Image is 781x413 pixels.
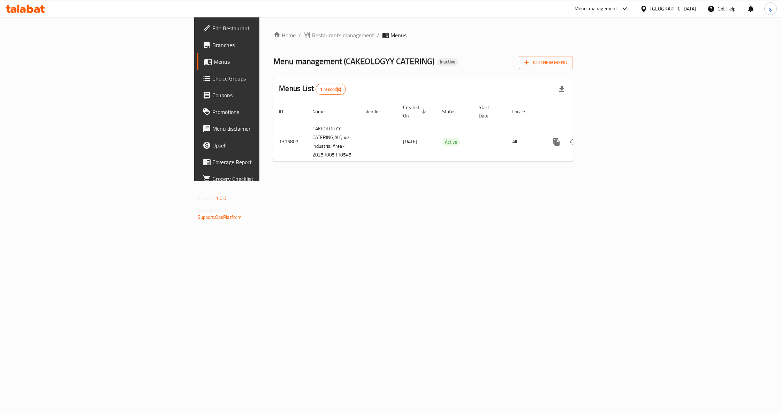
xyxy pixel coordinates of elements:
[212,124,319,133] span: Menu disclaimer
[650,5,696,13] div: [GEOGRAPHIC_DATA]
[312,107,334,116] span: Name
[212,41,319,49] span: Branches
[437,59,458,65] span: Inactive
[212,158,319,166] span: Coverage Report
[197,120,325,137] a: Menu disclaimer
[365,107,389,116] span: Vendor
[197,170,325,187] a: Grocery Checklist
[442,107,465,116] span: Status
[473,122,507,161] td: -
[403,103,428,120] span: Created On
[279,107,292,116] span: ID
[316,86,346,93] span: 1 record(s)
[197,137,325,154] a: Upsell
[548,133,565,150] button: more
[524,58,567,67] span: Add New Menu
[553,81,570,98] div: Export file
[312,31,374,39] span: Restaurants management
[437,58,458,66] div: Inactive
[769,5,772,13] span: g
[442,138,460,146] span: Active
[273,101,621,162] table: enhanced table
[216,194,227,203] span: 1.0.0
[507,122,543,161] td: All
[197,37,325,53] a: Branches
[197,20,325,37] a: Edit Restaurant
[403,137,417,146] span: [DATE]
[377,31,379,39] li: /
[197,70,325,87] a: Choice Groups
[565,133,582,150] button: Change Status
[575,5,617,13] div: Menu-management
[543,101,621,122] th: Actions
[519,56,573,69] button: Add New Menu
[212,74,319,83] span: Choice Groups
[390,31,407,39] span: Menus
[212,24,319,32] span: Edit Restaurant
[212,108,319,116] span: Promotions
[304,31,374,39] a: Restaurants management
[198,206,230,215] span: Get support on:
[273,31,573,39] nav: breadcrumb
[197,87,325,104] a: Coupons
[197,53,325,70] a: Menus
[197,104,325,120] a: Promotions
[316,84,346,95] div: Total records count
[212,141,319,150] span: Upsell
[307,122,360,161] td: CAKEOLOGYY CATERING,Al Quoz Industrial Area 4 20251005110545
[198,213,242,222] a: Support.OpsPlatform
[214,58,319,66] span: Menus
[273,53,434,69] span: Menu management ( CAKEOLOGYY CATERING )
[197,154,325,170] a: Coverage Report
[279,83,346,95] h2: Menus List
[212,175,319,183] span: Grocery Checklist
[512,107,534,116] span: Locale
[212,91,319,99] span: Coupons
[479,103,498,120] span: Start Date
[198,194,215,203] span: Version:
